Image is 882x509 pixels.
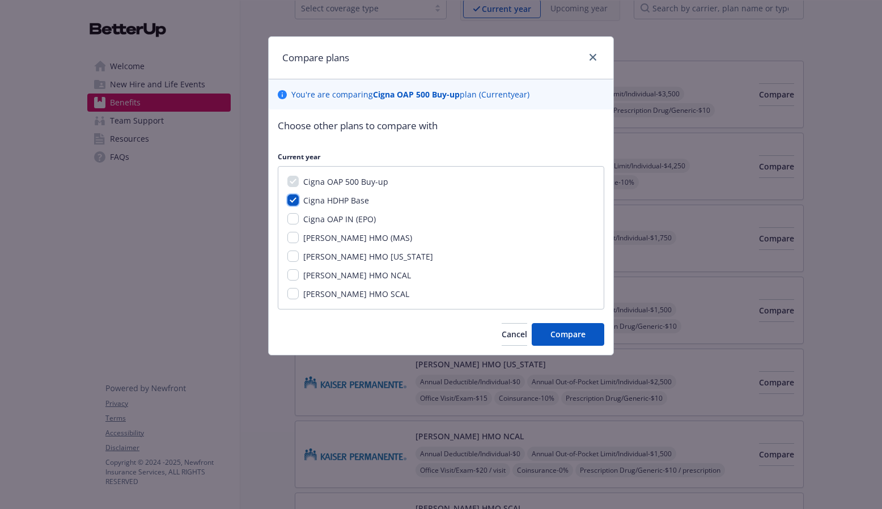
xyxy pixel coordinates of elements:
p: Choose other plans to compare with [278,118,604,133]
a: close [586,50,600,64]
p: Current year [278,152,604,162]
button: Cancel [502,323,527,346]
span: [PERSON_NAME] HMO NCAL [303,270,411,281]
h1: Compare plans [282,50,349,65]
span: Cigna OAP 500 Buy-up [303,176,388,187]
span: [PERSON_NAME] HMO (MAS) [303,232,412,243]
span: Cigna OAP IN (EPO) [303,214,376,224]
span: Compare [550,329,586,340]
span: [PERSON_NAME] HMO [US_STATE] [303,251,433,262]
span: [PERSON_NAME] HMO SCAL [303,289,409,299]
b: Cigna OAP 500 Buy-up [373,89,460,100]
span: Cancel [502,329,527,340]
button: Compare [532,323,604,346]
span: Cigna HDHP Base [303,195,369,206]
p: You ' re are comparing plan ( Current year) [291,88,529,100]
